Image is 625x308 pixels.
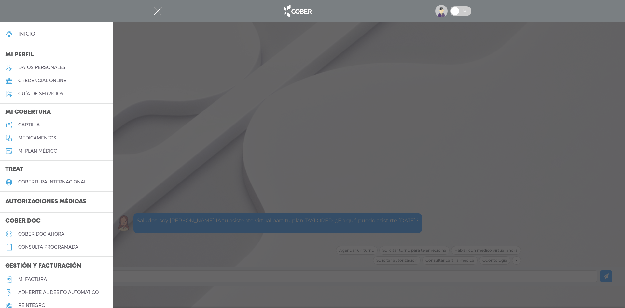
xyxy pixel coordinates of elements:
img: logo_cober_home-white.png [280,3,314,19]
img: profile-placeholder.svg [435,5,448,17]
h5: Adherite al débito automático [18,290,99,295]
h5: Mi factura [18,277,47,282]
h5: Cober doc ahora [18,231,64,237]
h5: consulta programada [18,244,78,250]
h5: cobertura internacional [18,179,86,185]
h5: medicamentos [18,135,56,141]
h5: cartilla [18,122,40,128]
h5: datos personales [18,65,65,70]
h5: guía de servicios [18,91,63,96]
h5: Mi plan médico [18,148,57,154]
h5: credencial online [18,78,66,83]
h4: inicio [18,31,35,37]
img: Cober_menu-close-white.svg [154,7,162,15]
